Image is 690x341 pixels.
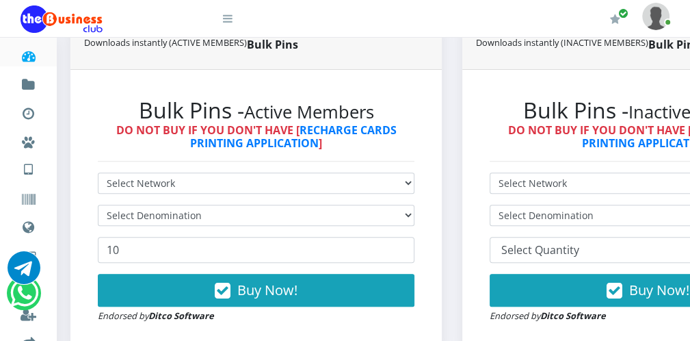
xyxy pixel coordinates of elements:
[21,66,36,99] a: Fund wallet
[610,14,620,25] i: Renew/Upgrade Subscription
[98,97,414,123] h2: Bulk Pins -
[618,8,628,18] span: Renew/Upgrade Subscription
[98,237,414,263] input: Enter Quantity
[540,310,606,322] strong: Ditco Software
[629,281,689,299] span: Buy Now!
[52,151,166,174] a: Nigerian VTU
[490,310,606,322] small: Endorsed by
[21,296,36,329] a: Register a Referral
[190,123,397,151] a: RECHARGE CARDS PRINTING APPLICATION
[52,170,166,194] a: International VTU
[21,151,36,185] a: VTU
[237,281,297,299] span: Buy Now!
[8,262,40,284] a: Chat for support
[21,123,36,156] a: Miscellaneous Payments
[10,287,38,310] a: Chat for support
[244,100,374,124] small: Active Members
[21,181,36,214] a: Vouchers
[21,37,36,70] a: Dashboard
[642,3,669,29] img: User
[21,208,36,242] a: Data
[21,5,103,33] img: Logo
[84,36,428,53] strong: Bulk Pins
[476,36,648,49] small: Downloads instantly (INACTIVE MEMBERS)
[148,310,214,322] strong: Ditco Software
[98,310,214,322] small: Endorsed by
[21,238,36,271] a: Cable TV, Electricity
[116,123,397,151] strong: DO NOT BUY IF YOU DON'T HAVE [ ]
[21,94,36,127] a: Transactions
[98,274,414,307] button: Buy Now!
[84,36,247,49] small: Downloads instantly (ACTIVE MEMBERS)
